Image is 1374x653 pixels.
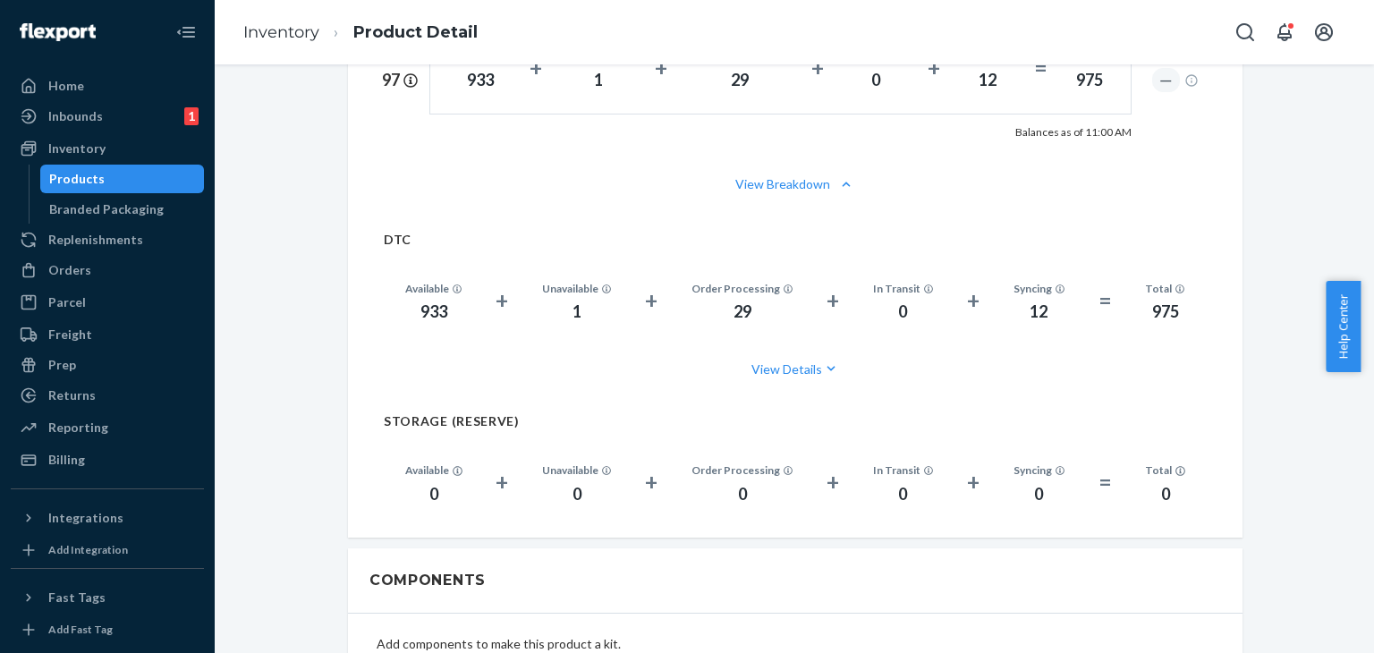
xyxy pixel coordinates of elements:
[11,102,204,131] a: Inbounds1
[405,483,462,506] div: 0
[1034,52,1047,84] div: =
[168,14,204,50] button: Close Navigation
[1014,281,1065,296] div: Syncing
[452,69,509,92] div: 933
[11,320,204,349] a: Freight
[542,301,612,324] div: 1
[243,22,319,42] a: Inventory
[405,301,462,324] div: 933
[1145,483,1185,506] div: 0
[11,351,204,379] a: Prep
[48,77,84,95] div: Home
[11,381,204,410] a: Returns
[873,483,934,506] div: 0
[49,200,164,218] div: Branded Packaging
[11,539,204,561] a: Add Integration
[1145,462,1185,478] div: Total
[1227,14,1263,50] button: Open Search Box
[542,462,612,478] div: Unavailable
[1014,462,1065,478] div: Syncing
[811,52,824,84] div: +
[369,570,486,591] h2: Components
[1014,483,1065,506] div: 0
[645,466,657,498] div: +
[11,504,204,532] button: Integrations
[1145,281,1185,296] div: Total
[564,69,633,92] div: 1
[48,356,76,374] div: Prep
[229,6,492,59] ol: breadcrumbs
[353,22,478,42] a: Product Detail
[48,589,106,606] div: Fast Tags
[1014,301,1065,324] div: 12
[405,281,462,296] div: Available
[691,281,793,296] div: Order Processing
[496,466,508,498] div: +
[11,619,204,640] a: Add Fast Tag
[542,281,612,296] div: Unavailable
[48,107,103,125] div: Inbounds
[1069,69,1109,92] div: 975
[1267,14,1302,50] button: Open notifications
[689,69,791,92] div: 29
[48,231,143,249] div: Replenishments
[1145,301,1185,324] div: 975
[1098,284,1112,317] div: =
[48,509,123,527] div: Integrations
[542,483,612,506] div: 0
[655,52,667,84] div: +
[11,72,204,100] a: Home
[11,288,204,317] a: Parcel
[384,345,1207,393] button: View Details
[873,281,934,296] div: In Transit
[48,419,108,437] div: Reporting
[379,69,421,92] div: 97
[405,462,462,478] div: Available
[967,284,980,317] div: +
[375,175,1216,193] button: View Breakdown
[530,52,542,84] div: +
[48,140,106,157] div: Inventory
[873,462,934,478] div: In Transit
[827,466,839,498] div: +
[928,52,940,84] div: +
[184,107,199,125] div: 1
[384,414,1207,428] h2: STORAGE (RESERVE)
[40,195,205,224] a: Branded Packaging
[962,69,1014,92] div: 12
[1152,68,1180,92] div: ―
[496,284,508,317] div: +
[48,293,86,311] div: Parcel
[384,233,1207,246] h2: DTC
[40,165,205,193] a: Products
[967,466,980,498] div: +
[48,261,91,279] div: Orders
[49,170,105,188] div: Products
[691,301,793,324] div: 29
[48,386,96,404] div: Returns
[48,326,92,343] div: Freight
[11,583,204,612] button: Fast Tags
[691,483,793,506] div: 0
[1015,125,1132,140] p: Balances as of 11:00 AM
[48,622,113,637] div: Add Fast Tag
[827,284,839,317] div: +
[873,301,934,324] div: 0
[20,23,96,41] img: Flexport logo
[48,542,128,557] div: Add Integration
[691,462,793,478] div: Order Processing
[11,256,204,284] a: Orders
[845,69,906,92] div: 0
[48,451,85,469] div: Billing
[1326,281,1361,372] button: Help Center
[11,225,204,254] a: Replenishments
[11,445,204,474] a: Billing
[11,134,204,163] a: Inventory
[645,284,657,317] div: +
[11,413,204,442] a: Reporting
[1098,466,1112,498] div: =
[1306,14,1342,50] button: Open account menu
